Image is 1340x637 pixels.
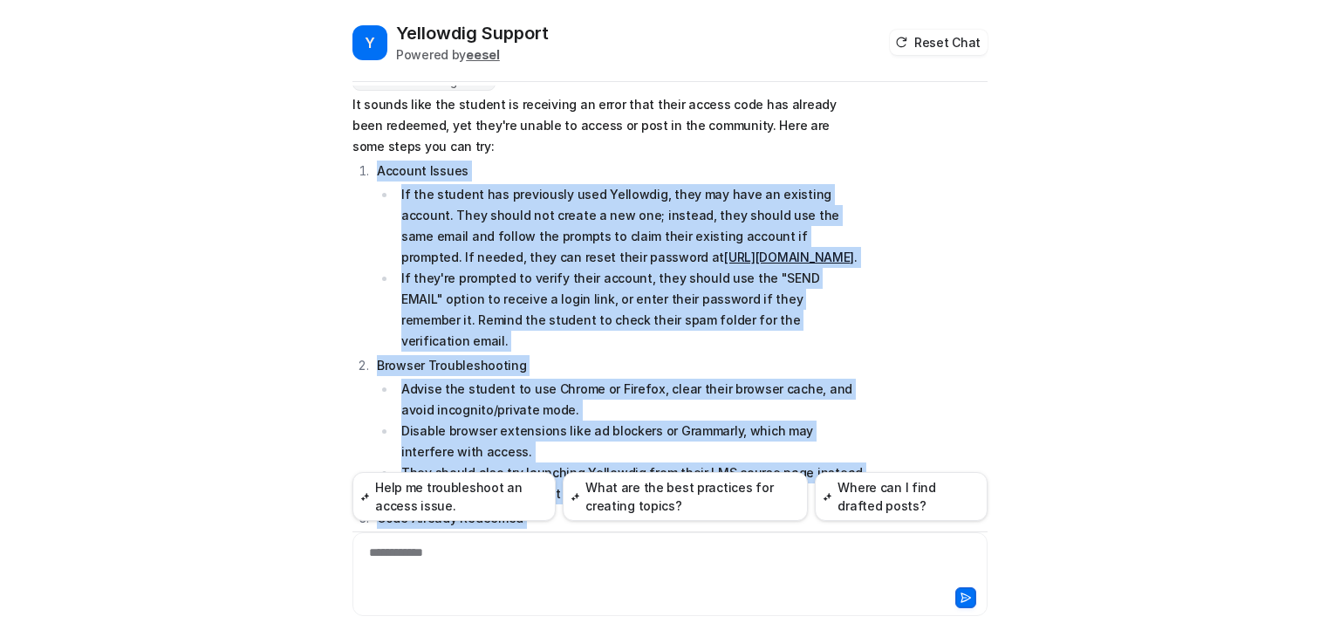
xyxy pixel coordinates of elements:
[396,45,549,64] div: Powered by
[352,472,556,521] button: Help me troubleshoot an access issue.
[815,472,988,521] button: Where can I find drafted posts?
[396,184,863,268] li: If the student has previously used Yellowdig, they may have an existing account. They should not ...
[377,355,863,376] p: Browser Troubleshooting
[563,472,808,521] button: What are the best practices for creating topics?
[724,250,854,264] a: [URL][DOMAIN_NAME]
[352,73,496,91] span: Searched knowledge base
[890,30,988,55] button: Reset Chat
[377,161,863,182] p: Account Issues
[396,421,863,462] li: Disable browser extensions like ad blockers or Grammarly, which may interfere with access.
[466,47,500,62] b: eesel
[396,379,863,421] li: Advise the student to use Chrome or Firefox, clear their browser cache, and avoid incognito/priva...
[352,94,863,157] p: It sounds like the student is receiving an error that their access code has already been redeemed...
[352,25,387,60] span: Y
[396,268,863,352] li: If they're prompted to verify their account, they should use the "SEND EMAIL" option to receive a...
[396,462,863,504] li: They should also try launching Yellowdig from their LMS course page instead of any bookmarks or d...
[396,21,549,45] h2: Yellowdig Support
